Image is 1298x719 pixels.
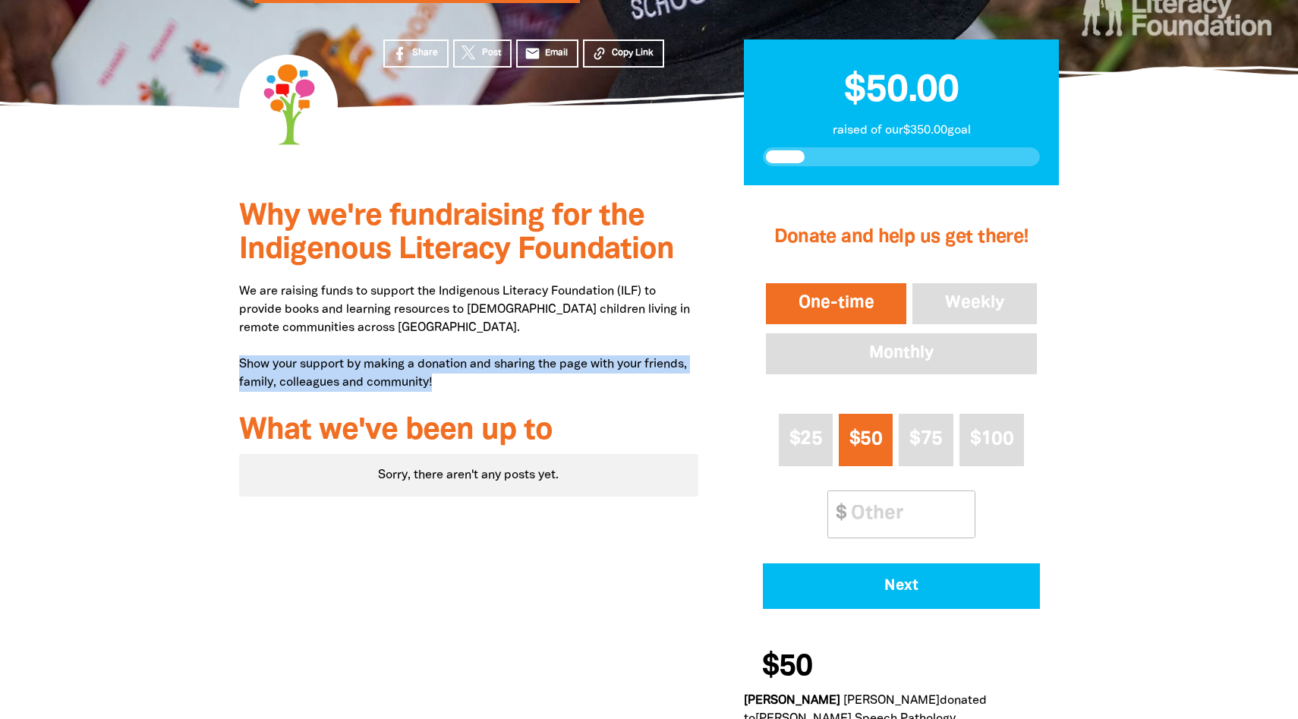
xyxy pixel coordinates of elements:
[239,203,674,264] span: Why we're fundraising for the Indigenous Literacy Foundation
[763,207,1040,268] h2: Donate and help us get there!
[839,414,893,466] button: $50
[763,563,1040,609] button: Pay with Credit Card
[789,430,822,448] span: $25
[612,46,654,60] span: Copy Link
[763,280,910,327] button: One-time
[849,430,882,448] span: $50
[545,46,568,60] span: Email
[909,430,942,448] span: $75
[525,46,540,61] i: email
[583,39,664,68] button: Copy Link
[843,695,940,706] em: [PERSON_NAME]
[482,46,501,60] span: Post
[239,454,698,497] div: Paginated content
[412,46,438,60] span: Share
[239,282,698,392] p: We are raising funds to support the Indigenous Literacy Foundation (ILF) to provide books and lea...
[762,652,812,683] span: $50
[779,414,833,466] button: $25
[970,430,1013,448] span: $100
[909,280,1040,327] button: Weekly
[453,39,512,68] a: Post
[899,414,953,466] button: $75
[516,39,578,68] a: emailEmail
[783,579,1019,594] span: Next
[844,74,959,109] span: $50.00
[763,330,1040,377] button: Monthly
[828,491,846,538] span: $
[383,39,449,68] a: Share
[959,414,1025,466] button: $100
[239,454,698,497] div: Sorry, there aren't any posts yet.
[239,415,698,448] h3: What we've been up to
[840,491,975,538] input: Other
[744,695,840,706] em: [PERSON_NAME]
[763,121,1040,140] p: raised of our $350.00 goal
